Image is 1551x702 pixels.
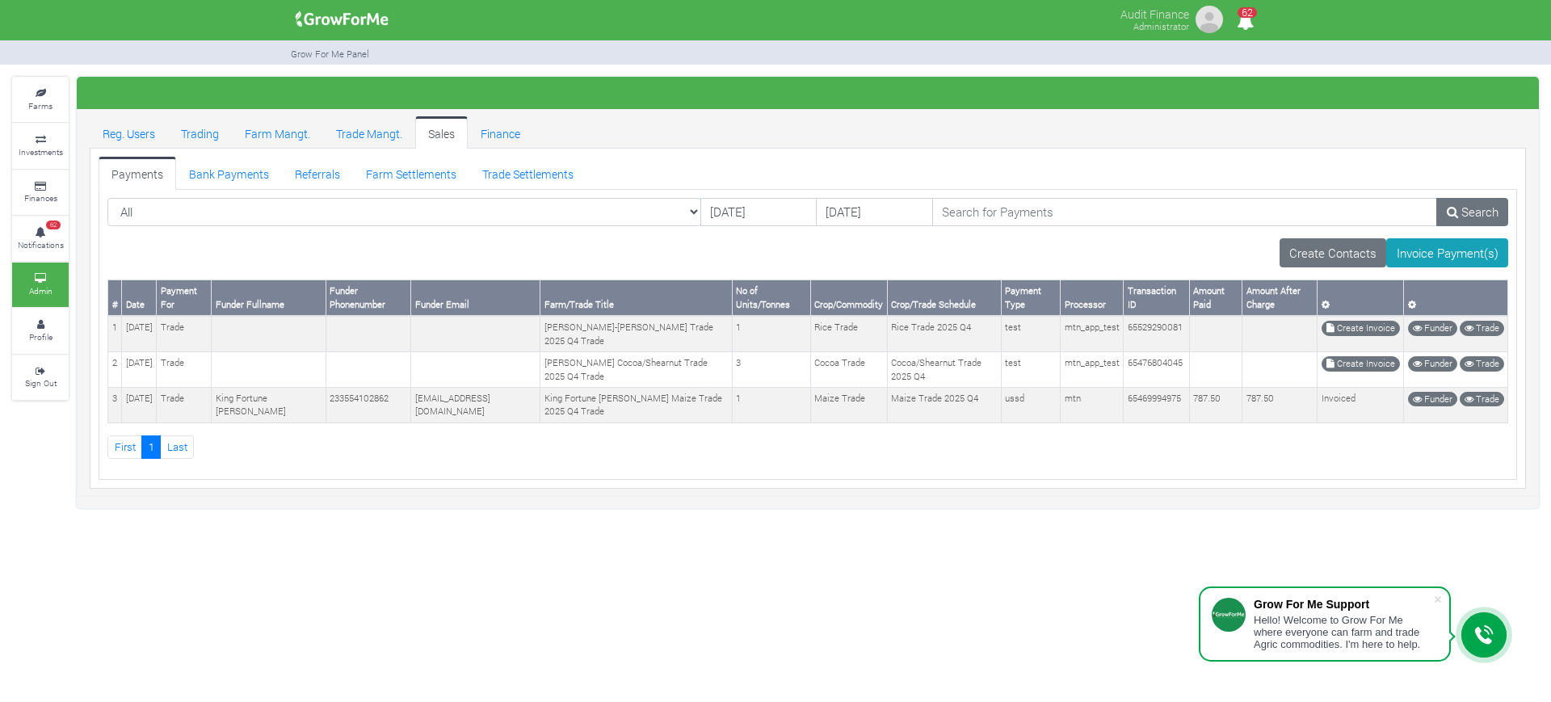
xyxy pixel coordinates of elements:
a: Sales [415,116,468,149]
td: 3 [108,388,122,423]
a: Profile [12,309,69,353]
td: 2 [108,352,122,388]
td: Cocoa/Shearnut Trade 2025 Q4 [887,352,1001,388]
td: Rice Trade [810,316,887,351]
td: [PERSON_NAME]-[PERSON_NAME] Trade 2025 Q4 Trade [540,316,732,351]
div: Grow For Me Support [1254,598,1433,611]
small: Grow For Me Panel [291,48,369,60]
td: Cocoa Trade [810,352,887,388]
th: Transaction ID [1124,280,1189,316]
td: King Fortune [PERSON_NAME] [212,388,326,423]
a: Trade Settlements [469,157,586,189]
nav: Page Navigation [107,435,1508,459]
th: Crop/Commodity [810,280,887,316]
a: Trade [1460,356,1504,372]
td: Trade [157,316,212,351]
a: Search [1436,198,1508,227]
td: mtn_app_test [1061,316,1124,351]
th: Crop/Trade Schedule [887,280,1001,316]
img: growforme image [290,3,394,36]
td: 1 [732,316,810,351]
td: 3 [732,352,810,388]
p: Audit Finance [1120,3,1189,23]
a: Admin [12,263,69,307]
small: Sign Out [25,377,57,389]
td: 1 [732,388,810,423]
td: 787.50 [1242,388,1318,423]
a: 62 Notifications [12,216,69,261]
th: Processor [1061,280,1124,316]
a: Trade [1460,392,1504,407]
a: Bank Payments [176,157,282,189]
a: Trading [168,116,232,149]
a: Create Invoice [1322,321,1400,336]
th: Payment Type [1001,280,1061,316]
td: King Fortune [PERSON_NAME] Maize Trade 2025 Q4 Trade [540,388,732,423]
input: DD/MM/YYYY [700,198,817,227]
td: Trade [157,352,212,388]
small: Farms [28,100,53,111]
img: growforme image [1193,3,1225,36]
input: Search for Payments [932,198,1438,227]
a: Payments [99,157,176,189]
th: No of Units/Tonnes [732,280,810,316]
a: Farms [12,78,69,122]
a: Trade [1460,321,1504,336]
th: Funder Fullname [212,280,326,316]
td: Maize Trade [810,388,887,423]
a: Funder [1408,356,1457,372]
th: Amount Paid [1189,280,1242,316]
a: Reg. Users [90,116,168,149]
small: Finances [24,192,57,204]
td: [DATE] [122,388,157,423]
th: Funder Email [411,280,540,316]
a: Finances [12,170,69,215]
a: Create Invoice [1322,356,1400,372]
th: # [108,280,122,316]
th: Amount After Charge [1242,280,1318,316]
a: Last [160,435,194,459]
td: 787.50 [1189,388,1242,423]
a: First [107,435,142,459]
td: 65469994975 [1124,388,1189,423]
td: mtn [1061,388,1124,423]
td: Invoiced [1318,388,1404,423]
td: mtn_app_test [1061,352,1124,388]
td: 65476804045 [1124,352,1189,388]
small: Profile [29,331,53,343]
td: [PERSON_NAME] Cocoa/Shearnut Trade 2025 Q4 Trade [540,352,732,388]
i: Notifications [1229,3,1261,40]
a: 62 [1229,15,1261,31]
td: [EMAIL_ADDRESS][DOMAIN_NAME] [411,388,540,423]
a: Funder [1408,392,1457,407]
a: Sign Out [12,355,69,400]
a: Invoice Payment(s) [1386,238,1508,267]
th: Funder Phonenumber [326,280,411,316]
td: test [1001,352,1061,388]
small: Investments [19,146,63,158]
a: Create Contacts [1280,238,1387,267]
a: Investments [12,124,69,168]
th: Farm/Trade Title [540,280,732,316]
td: ussd [1001,388,1061,423]
td: 1 [108,316,122,351]
td: Rice Trade 2025 Q4 [887,316,1001,351]
td: Trade [157,388,212,423]
div: Hello! Welcome to Grow For Me where everyone can farm and trade Agric commodities. I'm here to help. [1254,614,1433,650]
td: [DATE] [122,352,157,388]
small: Notifications [18,239,64,250]
td: 65529290081 [1124,316,1189,351]
td: [DATE] [122,316,157,351]
a: Farm Settlements [353,157,469,189]
span: 62 [1238,7,1257,18]
a: Trade Mangt. [323,116,415,149]
a: Farm Mangt. [232,116,323,149]
input: DD/MM/YYYY [816,198,932,227]
small: Admin [29,285,53,296]
th: Date [122,280,157,316]
a: Referrals [282,157,353,189]
a: Finance [468,116,533,149]
td: test [1001,316,1061,351]
span: 62 [46,221,61,230]
a: 1 [141,435,161,459]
